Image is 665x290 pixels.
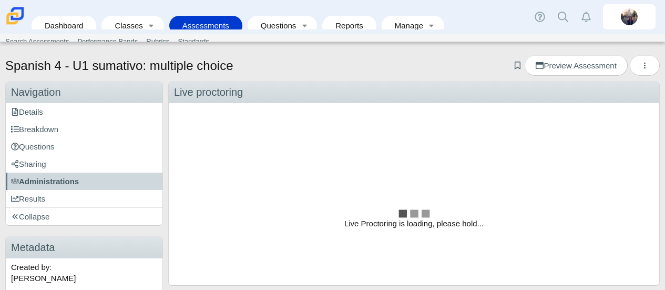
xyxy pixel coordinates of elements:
a: Toggle expanded [297,16,312,35]
a: Administrations [6,173,162,190]
a: britta.barnhart.NdZ84j [603,4,656,29]
a: Classes [107,16,144,35]
a: Carmen School of Science & Technology [4,19,26,28]
span: Questions [11,142,55,151]
span: Administrations [11,177,79,186]
img: britta.barnhart.NdZ84j [621,8,638,25]
span: Breakdown [11,125,58,134]
a: Toggle expanded [424,16,439,35]
a: Dashboard [37,16,91,35]
a: Assessments [175,16,237,35]
a: Performance Bands [73,34,142,49]
a: Standards [173,34,213,49]
a: Alerts [575,5,598,28]
a: Add bookmark [513,61,523,70]
span: Sharing [11,159,46,168]
a: Manage [387,16,424,35]
a: Breakdown [6,121,162,138]
span: Preview Assessment [536,61,616,70]
span: Live Proctoring is loading, please hold... [344,218,484,229]
button: More options [630,55,660,76]
div: Created by: [PERSON_NAME] [6,258,162,287]
a: Preview Assessment [525,55,627,76]
a: Questions [253,16,297,35]
a: Rubrics [142,34,173,49]
span: Navigation [11,86,61,98]
h1: Spanish 4 - U1 sumativo: multiple choice [5,57,233,75]
a: Collapse [6,208,162,225]
a: Details [6,103,162,121]
a: Reports [328,16,371,35]
span: Results [11,194,45,203]
img: Carmen School of Science & Technology [4,5,26,27]
span: Details [11,107,43,116]
h3: Metadata [6,237,162,258]
a: Questions [6,138,162,155]
a: Toggle expanded [144,16,159,35]
img: loader.gif [398,209,430,218]
a: Search Assessments [1,34,73,49]
a: Results [6,190,162,207]
a: Sharing [6,155,162,173]
span: Collapse [11,212,49,221]
div: Live proctoring [169,82,659,103]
